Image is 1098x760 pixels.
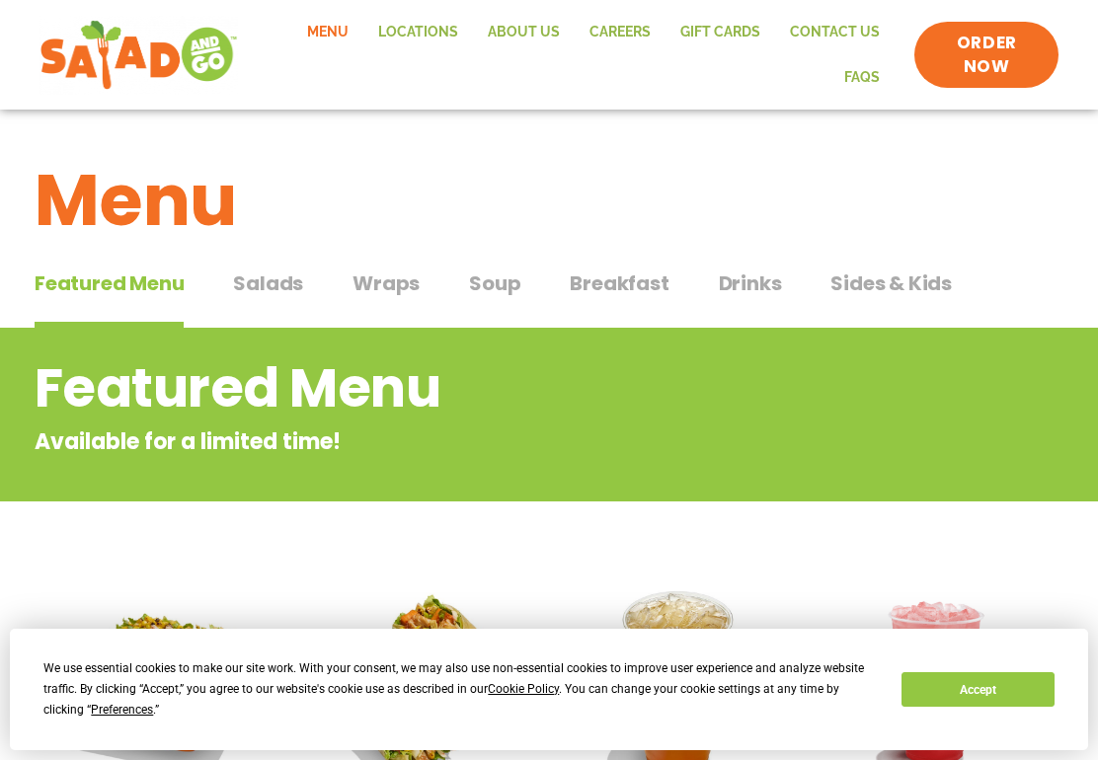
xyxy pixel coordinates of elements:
div: Tabbed content [35,262,1063,329]
span: Sides & Kids [830,268,952,298]
span: Preferences [91,703,153,717]
button: Accept [902,672,1054,707]
h1: Menu [35,147,1063,254]
img: new-SAG-logo-768×292 [39,16,238,95]
a: ORDER NOW [914,22,1059,89]
a: Locations [363,10,473,55]
span: Breakfast [570,268,668,298]
p: Available for a limited time! [35,425,904,458]
span: Featured Menu [35,268,184,298]
span: Wraps [353,268,420,298]
span: Soup [469,268,520,298]
a: FAQs [829,55,895,101]
div: We use essential cookies to make our site work. With your consent, we may also use non-essential ... [43,658,878,721]
h2: Featured Menu [35,348,904,428]
a: About Us [473,10,575,55]
div: Cookie Consent Prompt [10,629,1088,750]
span: Salads [233,268,303,298]
a: Contact Us [775,10,895,55]
a: Menu [292,10,363,55]
a: GIFT CARDS [666,10,775,55]
span: Cookie Policy [488,682,559,696]
a: Careers [575,10,666,55]
span: Drinks [719,268,782,298]
span: ORDER NOW [934,32,1039,79]
nav: Menu [258,10,895,100]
